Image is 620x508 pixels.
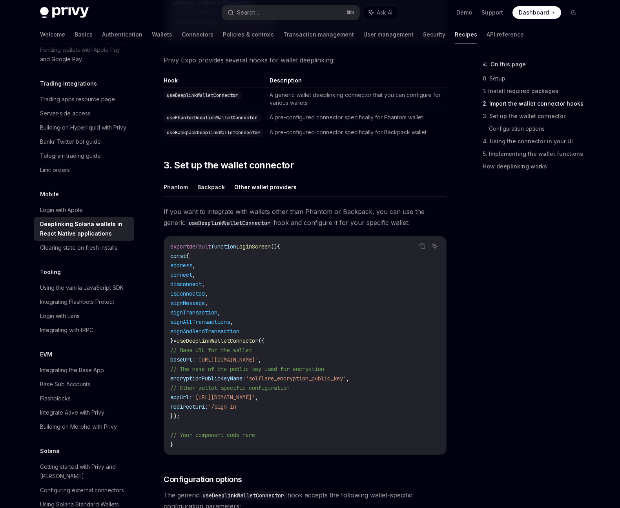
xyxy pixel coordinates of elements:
[34,391,134,406] a: Flashblocks
[40,219,129,238] div: Deeplinking Solana wallets in React Native applications
[236,243,271,250] span: LoginScreen
[283,25,354,44] a: Transaction management
[182,25,213,44] a: Connectors
[417,241,427,251] button: Copy the contents from the code block
[34,203,134,217] a: Login with Apple
[170,394,192,401] span: appUrl:
[266,125,447,140] td: A pre-configured connector specifically for Backpack wallet
[34,217,134,241] a: Deeplinking Solana wallets in React Native applications
[40,7,89,18] img: dark logo
[205,290,208,297] span: ,
[164,178,188,196] button: Phantom
[34,106,134,121] a: Server-side access
[491,60,526,69] span: On this page
[102,25,142,44] a: Authentication
[222,5,359,20] button: Search...⌘K
[170,384,290,391] span: // Other wallet-specific configuration
[40,350,52,359] h5: EVM
[186,252,189,259] span: {
[211,243,236,250] span: function
[266,77,447,88] th: Description
[346,9,355,16] span: ⌘ K
[189,243,211,250] span: default
[202,281,205,288] span: ,
[40,267,61,277] h5: Tooling
[177,337,258,344] span: useDeeplinkWalletConnector
[483,160,586,173] a: How deeplinking works
[489,122,586,135] a: Configuration options
[164,129,263,137] code: useBackpackDeeplinkWalletConnector
[34,163,134,177] a: Limit orders
[271,243,277,250] span: ()
[164,77,266,88] th: Hook
[170,243,189,250] span: export
[34,121,134,135] a: Building on Hyperliquid with Privy
[40,95,115,104] div: Trading apps resource page
[40,109,91,118] div: Server-side access
[34,483,134,497] a: Configuring external connectors
[512,6,561,19] a: Dashboard
[40,151,101,161] div: Telegram trading guide
[199,491,287,500] code: useDeeplinkWalletConnector
[170,290,205,297] span: isConnected
[34,420,134,434] a: Building on Morpho with Privy
[170,356,195,363] span: baseUrl:
[258,356,261,363] span: ,
[34,460,134,483] a: Getting started with Privy and [PERSON_NAME]
[34,323,134,337] a: Integrating with tRPC
[164,206,447,228] span: If you want to integrate with wallets other than Phantom or Backpack, you can use the generic hoo...
[170,300,205,307] span: signMessage
[34,363,134,377] a: Integrating the Base App
[192,271,195,278] span: ,
[170,271,192,278] span: connect
[170,431,255,439] span: // Your component code here
[430,241,440,251] button: Ask AI
[170,318,230,325] span: signAllTransactions
[34,135,134,149] a: Bankr Twitter bot guide
[208,403,239,410] span: '/sign-in'
[192,394,255,401] span: '[URL][DOMAIN_NAME]'
[487,25,524,44] a: API reference
[34,149,134,163] a: Telegram trading guide
[164,159,294,172] span: 3. Set up the wallet connector
[423,25,445,44] a: Security
[266,110,447,125] td: A pre-configured connector specifically for Phantom wallet
[164,91,241,99] code: useDeeplinkWalletConnector
[377,9,392,16] span: Ask AI
[164,114,261,122] code: usePhantomDeeplinkWalletConnector
[170,252,186,259] span: const
[40,365,104,375] div: Integrating the Base App
[40,408,104,417] div: Integrate Aave with Privy
[258,337,264,344] span: ({
[363,5,398,20] button: Ask AI
[223,25,274,44] a: Policies & controls
[170,375,246,382] span: encryptionPublicKeyName:
[237,8,259,17] div: Search...
[230,318,233,325] span: ,
[346,375,349,382] span: ,
[164,55,447,66] span: Privy Expo provides several hooks for wallet deeplinking:
[277,243,280,250] span: {
[186,219,274,227] code: useDeeplinkWalletConnector
[40,311,80,321] div: Login with Lens
[456,9,472,16] a: Demo
[34,377,134,391] a: Base Sub Accounts
[195,356,258,363] span: '[URL][DOMAIN_NAME]'
[170,347,252,354] span: // Base URL for the wallet
[34,295,134,309] a: Integrating Flashbots Protect
[34,406,134,420] a: Integrate Aave with Privy
[481,9,503,16] a: Support
[40,446,60,456] h5: Solana
[40,422,117,431] div: Building on Morpho with Privy
[40,25,65,44] a: Welcome
[192,262,195,269] span: ,
[519,9,549,16] span: Dashboard
[34,241,134,255] a: Clearing state on fresh installs
[40,123,126,132] div: Building on Hyperliquid with Privy
[170,413,180,420] span: });
[567,6,580,19] button: Toggle dark mode
[152,25,172,44] a: Wallets
[173,337,177,344] span: =
[246,375,346,382] span: 'solflare_encryption_public_key'
[170,365,324,373] span: // The name of the public key used for encryption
